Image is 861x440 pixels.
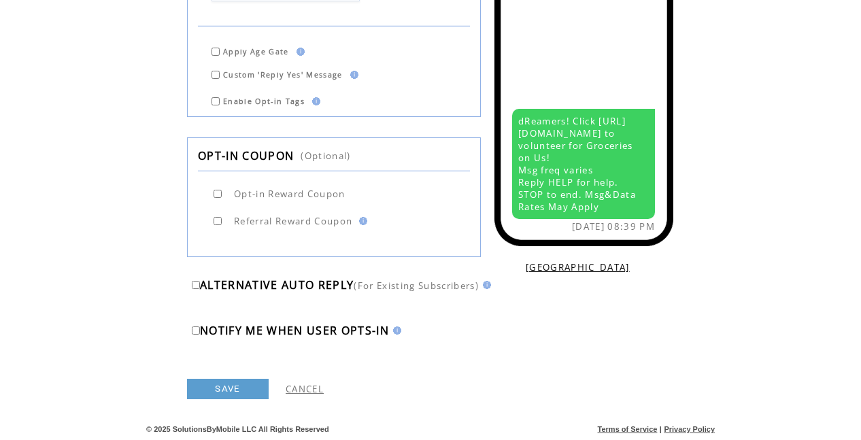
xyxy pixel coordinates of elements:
[526,261,630,273] a: [GEOGRAPHIC_DATA]
[355,217,367,225] img: help.gif
[308,97,320,105] img: help.gif
[200,277,354,292] span: ALTERNATIVE AUTO REPLY
[223,47,289,56] span: Apply Age Gate
[286,383,324,395] a: CANCEL
[187,379,269,399] a: SAVE
[198,148,294,163] span: OPT-IN COUPON
[200,323,389,338] span: NOTIFY ME WHEN USER OPTS-IN
[518,115,636,213] span: dReamers! Click [URL][DOMAIN_NAME] to volunteer for Groceries on Us! Msg freq varies Reply HELP f...
[479,281,491,289] img: help.gif
[346,71,358,79] img: help.gif
[223,70,343,80] span: Custom 'Reply Yes' Message
[234,215,352,227] span: Referral Reward Coupon
[389,326,401,335] img: help.gif
[223,97,305,106] span: Enable Opt-in Tags
[234,188,345,200] span: Opt-in Reward Coupon
[292,48,305,56] img: help.gif
[660,425,662,433] span: |
[146,425,329,433] span: © 2025 SolutionsByMobile LLC All Rights Reserved
[598,425,658,433] a: Terms of Service
[664,425,715,433] a: Privacy Policy
[301,150,350,162] span: (Optional)
[354,280,479,292] span: (For Existing Subscribers)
